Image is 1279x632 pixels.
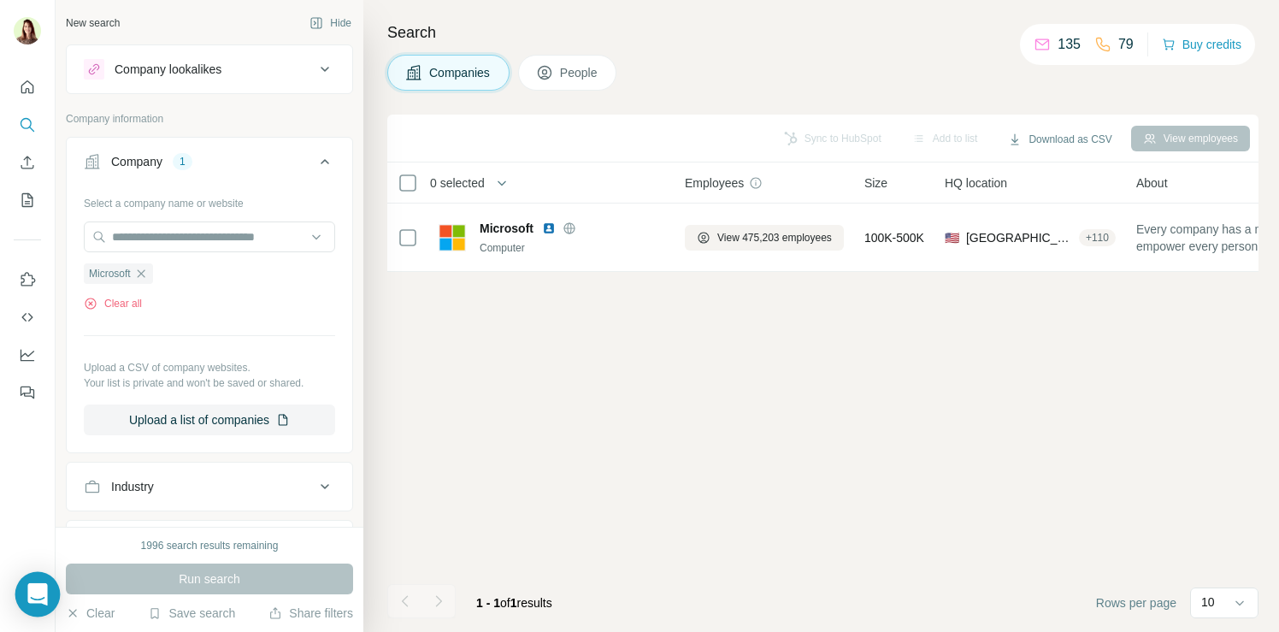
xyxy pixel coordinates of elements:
[14,147,41,178] button: Enrich CSV
[67,524,352,565] button: HQ location
[14,17,41,44] img: Avatar
[111,153,162,170] div: Company
[1096,594,1176,611] span: Rows per page
[685,174,744,192] span: Employees
[430,174,485,192] span: 0 selected
[1136,174,1168,192] span: About
[14,109,41,140] button: Search
[476,596,552,610] span: results
[148,605,235,622] button: Save search
[480,220,533,237] span: Microsoft
[429,64,492,81] span: Companies
[66,605,115,622] button: Clear
[84,296,142,311] button: Clear all
[1118,34,1134,55] p: 79
[14,377,41,408] button: Feedback
[67,49,352,90] button: Company lookalikes
[1162,32,1241,56] button: Buy credits
[542,221,556,235] img: LinkedIn logo
[945,174,1007,192] span: HQ location
[84,405,335,435] button: Upload a list of companies
[476,596,500,610] span: 1 - 1
[115,61,221,78] div: Company lookalikes
[66,111,353,127] p: Company information
[14,302,41,333] button: Use Surfe API
[1058,34,1081,55] p: 135
[14,340,41,370] button: Dashboard
[1079,230,1116,245] div: + 110
[387,21,1258,44] h4: Search
[439,224,466,251] img: Logo of Microsoft
[500,596,510,610] span: of
[945,229,959,246] span: 🇺🇸
[66,15,120,31] div: New search
[84,189,335,211] div: Select a company name or website
[560,64,599,81] span: People
[864,229,924,246] span: 100K-500K
[298,10,363,36] button: Hide
[996,127,1123,152] button: Download as CSV
[510,596,517,610] span: 1
[89,266,131,281] span: Microsoft
[67,466,352,507] button: Industry
[864,174,887,192] span: Size
[14,264,41,295] button: Use Surfe on LinkedIn
[15,572,61,617] div: Open Intercom Messenger
[717,230,832,245] span: View 475,203 employees
[67,141,352,189] button: Company1
[111,478,154,495] div: Industry
[141,538,279,553] div: 1996 search results remaining
[173,154,192,169] div: 1
[1201,594,1215,611] p: 10
[480,240,664,256] div: Computer
[685,225,844,251] button: View 475,203 employees
[966,229,1072,246] span: [GEOGRAPHIC_DATA], [US_STATE]
[84,360,335,375] p: Upload a CSV of company websites.
[14,185,41,216] button: My lists
[84,375,335,391] p: Your list is private and won't be saved or shared.
[14,72,41,103] button: Quick start
[268,605,353,622] button: Share filters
